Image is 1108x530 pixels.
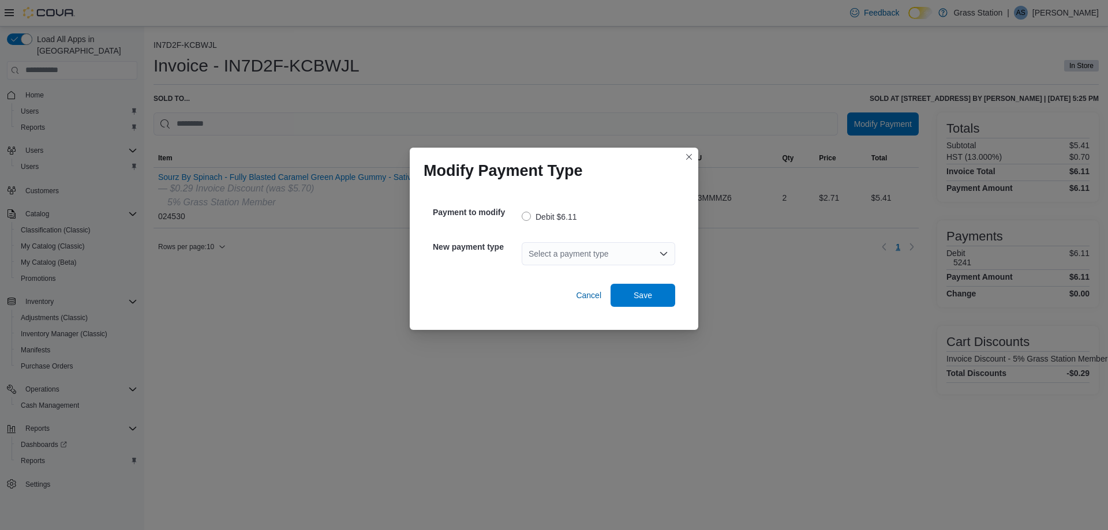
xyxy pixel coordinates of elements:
span: Cancel [576,290,601,301]
h1: Modify Payment Type [424,161,583,180]
label: Debit $6.11 [522,210,577,224]
button: Save [611,284,675,307]
h5: Payment to modify [433,201,519,224]
button: Closes this modal window [682,150,696,164]
span: Save [634,290,652,301]
h5: New payment type [433,235,519,258]
button: Cancel [571,284,606,307]
input: Accessible screen reader label [529,247,530,261]
button: Open list of options [659,249,668,258]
